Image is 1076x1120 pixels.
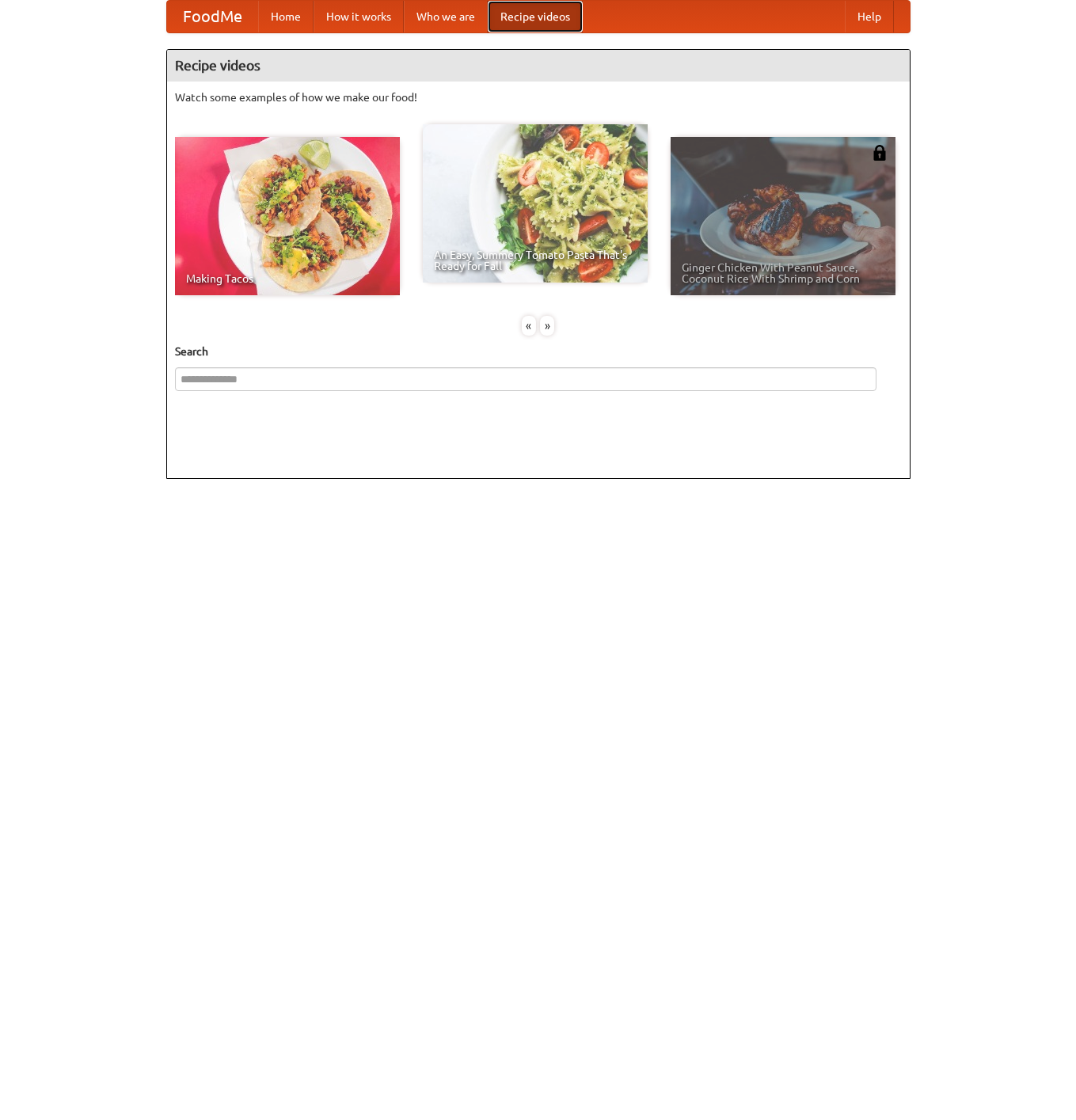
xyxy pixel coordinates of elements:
div: « [522,316,536,336]
a: Making Tacos [175,137,400,295]
div: » [540,316,554,336]
a: Recipe videos [488,1,583,32]
img: 483408.png [872,145,888,161]
h5: Search [175,344,902,359]
h4: Recipe videos [167,50,910,82]
a: Home [258,1,314,32]
a: An Easy, Summery Tomato Pasta That's Ready for Fall [423,124,648,283]
p: Watch some examples of how we make our food! [175,89,902,105]
a: Help [845,1,894,32]
a: FoodMe [167,1,258,32]
span: An Easy, Summery Tomato Pasta That's Ready for Fall [434,249,637,271]
a: How it works [314,1,404,32]
span: Making Tacos [186,273,389,284]
a: Who we are [404,1,488,32]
